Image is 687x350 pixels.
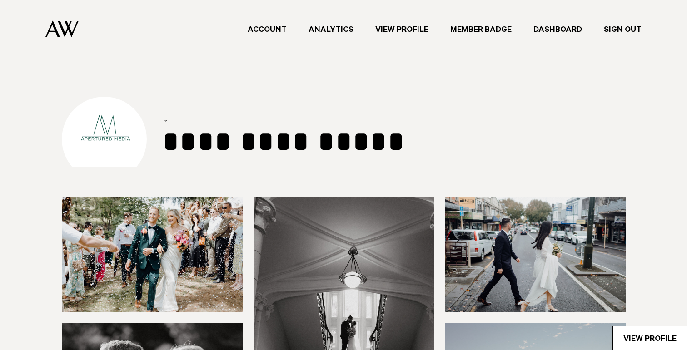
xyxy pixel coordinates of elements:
[298,23,364,35] a: Analytics
[613,326,687,350] a: View Profile
[439,23,523,35] a: Member Badge
[62,97,147,167] img: iaSXqte4MiQ5r7jnARsBC63Bi4lhBk6L0NqK68WC.jpg
[62,197,243,312] img: 2LfKo15o6erTFgCGHF3LT53sxhX1Egxb8tJWqKG2.jpg
[593,23,652,35] a: Sign Out
[445,197,626,312] img: jvPnNqef0JO0hR6ABOwPbbsm6d6MOPm3ndq9GsMc.jpg
[45,20,79,37] img: Auckland Weddings Logo
[523,23,593,35] a: Dashboard
[237,23,298,35] a: Account
[364,23,439,35] a: View Profile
